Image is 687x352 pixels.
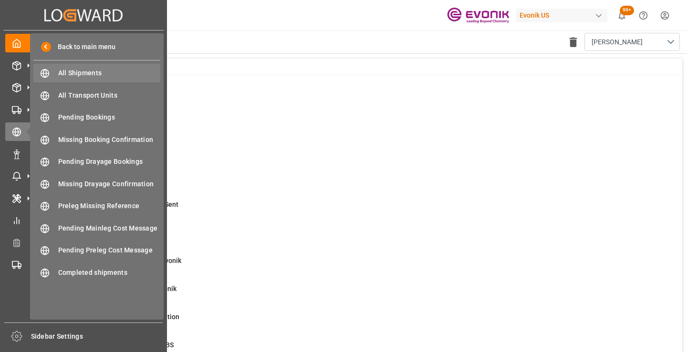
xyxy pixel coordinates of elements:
a: Missing Drayage Confirmation [33,174,160,193]
a: Preleg Missing Reference [33,197,160,215]
span: 99+ [620,6,634,15]
a: Missing Booking Confirmation [33,130,160,149]
a: 37ETD>3 Days Past,No Cost Msg SentShipment [49,200,670,220]
button: open menu [584,33,680,51]
button: Help Center [633,5,654,26]
img: Evonik-brand-mark-Deep-Purple-RGB.jpeg_1700498283.jpeg [447,7,509,24]
a: 0MOT Missing at Order LevelSales Order-IVPO [49,87,670,107]
a: Pending Preleg Cost Message [33,241,160,260]
a: Pending Drayage Bookings [33,152,160,171]
a: My Cockpit [5,34,162,52]
span: Completed shipments [58,268,161,278]
a: 16ETA > 10 Days , No ATA EnteredShipment [49,171,670,191]
a: All Transport Units [33,86,160,104]
a: 51ABS: No Init Bkg Conf DateShipment [49,115,670,135]
span: [PERSON_NAME] [592,37,643,47]
a: All Shipments [33,64,160,82]
a: Pending Bookings [33,108,160,127]
a: Completed shipments [33,263,160,282]
span: All Shipments [58,68,161,78]
span: Pending Drayage Bookings [58,157,161,167]
span: All Transport Units [58,91,161,101]
a: Non Conformance [5,144,162,163]
span: Pending Bookings [58,112,161,122]
span: Sidebar Settings [31,332,163,342]
a: Pending Mainleg Cost Message [33,219,160,237]
span: Pending Mainleg Cost Message [58,223,161,233]
a: 0Error Sales Order Update to EvonikShipment [49,284,670,304]
a: 0Error on Initial Sales Order to EvonikShipment [49,256,670,276]
span: Preleg Missing Reference [58,201,161,211]
span: Back to main menu [51,42,115,52]
a: Transport Planner [5,233,162,251]
button: Evonik US [516,6,611,24]
button: show 100 new notifications [611,5,633,26]
div: Evonik US [516,9,607,22]
a: 20ABS: No Bkg Req Sent DateShipment [49,143,670,163]
a: My Reports [5,211,162,230]
a: Transport Planning [5,255,162,274]
a: 23ABS: Missing Booking ConfirmationShipment [49,312,670,332]
span: Pending Preleg Cost Message [58,245,161,255]
a: 7ETD < 3 Days,No Del # Rec'dShipment [49,228,670,248]
span: Missing Booking Confirmation [58,135,161,145]
span: Missing Drayage Confirmation [58,179,161,189]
